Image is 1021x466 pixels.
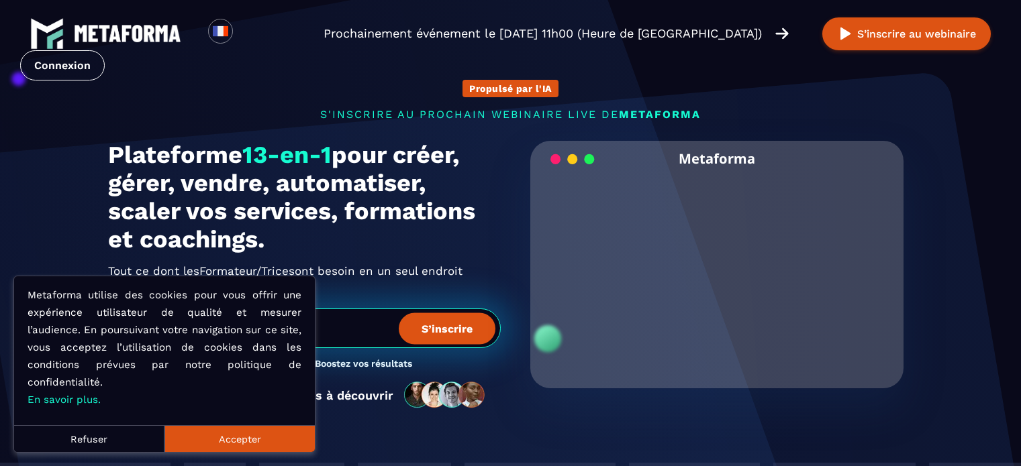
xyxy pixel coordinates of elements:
span: Formateur/Trices [199,260,295,282]
h2: Metaforma [679,141,755,176]
span: METAFORMA [619,108,701,121]
img: logo [30,17,64,50]
button: Accepter [164,425,315,452]
div: Search for option [233,19,266,48]
h3: Boostez vos résultats [315,358,412,371]
img: logo [74,25,181,42]
video: Your browser does not support the video tag. [540,176,894,353]
img: loading [550,153,595,166]
button: Refuser [14,425,164,452]
input: Search for option [244,25,254,42]
h2: Tout ce dont les ont besoin en un seul endroit [108,260,501,282]
img: arrow-right [775,26,789,41]
span: 13-en-1 [242,141,332,169]
img: community-people [400,381,490,409]
a: En savoir plus. [28,394,101,406]
p: s'inscrire au prochain webinaire live de [108,108,914,121]
p: Prochainement événement le [DATE] 11h00 (Heure de [GEOGRAPHIC_DATA]) [324,24,762,43]
button: S’inscrire [399,312,495,344]
img: fr [212,23,229,40]
img: play [837,25,854,42]
p: Metaforma utilise des cookies pour vous offrir une expérience utilisateur de qualité et mesurer l... [28,286,301,408]
button: S’inscrire au webinaire [822,17,991,50]
a: Connexion [20,50,105,80]
h1: Plateforme pour créer, gérer, vendre, automatiser, scaler vos services, formations et coachings. [108,141,501,253]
